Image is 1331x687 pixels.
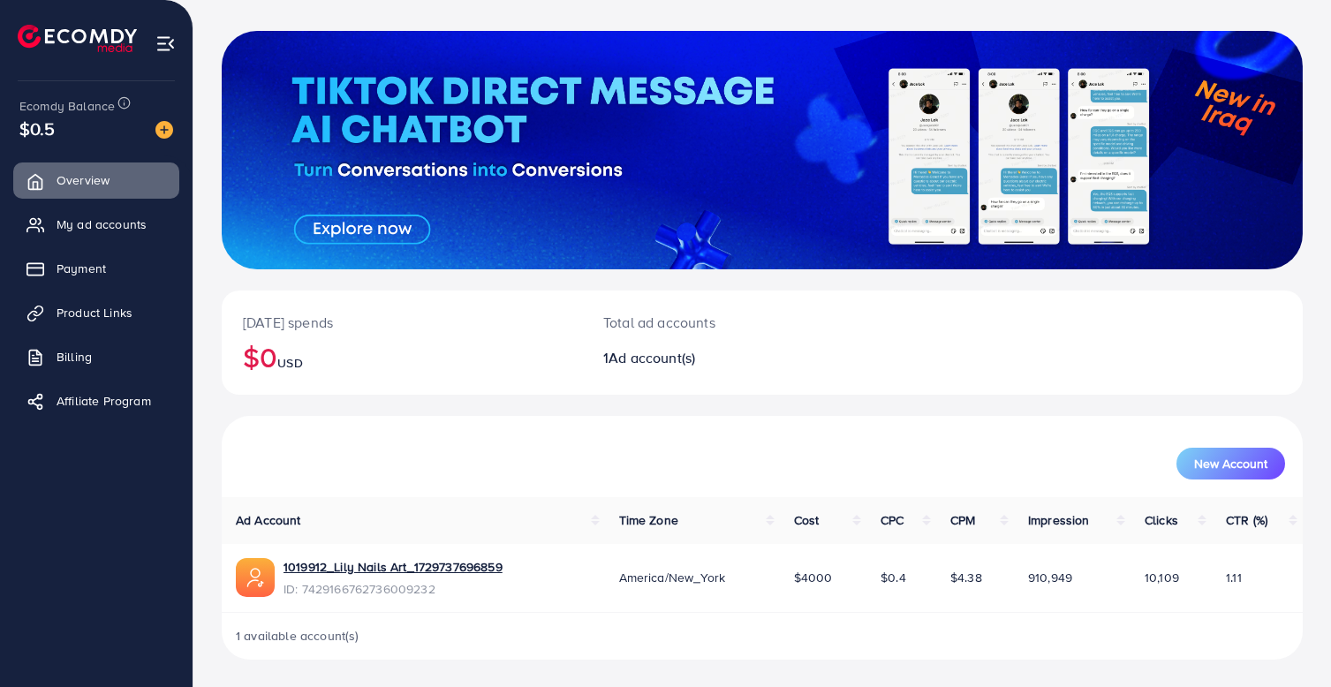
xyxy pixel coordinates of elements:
a: Billing [13,339,179,374]
span: Impression [1028,511,1090,529]
span: 10,109 [1145,569,1179,586]
span: Product Links [57,304,132,321]
span: America/New_York [619,569,726,586]
span: CTR (%) [1226,511,1267,529]
a: My ad accounts [13,207,179,242]
a: Payment [13,251,179,286]
span: CPC [881,511,904,529]
span: 910,949 [1028,569,1072,586]
a: Overview [13,162,179,198]
h2: $0 [243,340,561,374]
a: Product Links [13,295,179,330]
a: Affiliate Program [13,383,179,419]
span: $4000 [794,569,833,586]
h2: 1 [603,350,831,366]
span: Payment [57,260,106,277]
span: 1 available account(s) [236,627,359,645]
span: USD [277,354,302,372]
a: 1019912_Lily Nails Art_1729737696859 [284,558,503,576]
span: New Account [1194,457,1267,470]
span: Cost [794,511,820,529]
img: ic-ads-acc.e4c84228.svg [236,558,275,597]
span: $4.38 [950,569,982,586]
span: $0.5 [19,116,56,141]
span: $0.4 [881,569,906,586]
img: image [155,121,173,139]
span: 1.11 [1226,569,1242,586]
span: Ecomdy Balance [19,97,115,115]
span: My ad accounts [57,215,147,233]
span: Affiliate Program [57,392,151,410]
span: Ad account(s) [609,348,695,367]
img: logo [18,25,137,52]
span: CPM [950,511,975,529]
span: Overview [57,171,110,189]
button: New Account [1176,448,1285,479]
span: ID: 7429166762736009232 [284,580,503,598]
span: Billing [57,348,92,366]
span: Time Zone [619,511,678,529]
iframe: Chat [1256,608,1318,674]
span: Ad Account [236,511,301,529]
p: Total ad accounts [603,312,831,333]
img: menu [155,34,176,54]
p: [DATE] spends [243,312,561,333]
span: Clicks [1145,511,1178,529]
